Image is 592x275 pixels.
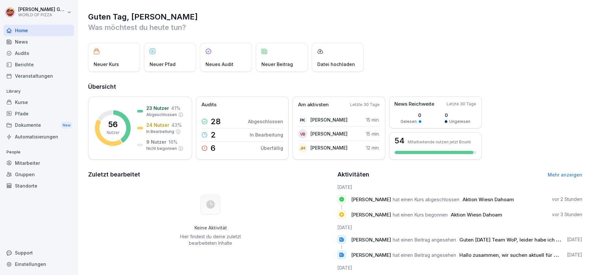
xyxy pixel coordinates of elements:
[211,131,216,139] p: 2
[449,119,470,124] p: Ungelesen
[395,137,404,145] h3: 54
[310,130,348,137] p: [PERSON_NAME]
[393,252,456,258] span: hat einen Beitrag angesehen
[61,122,72,129] div: New
[18,7,66,12] p: [PERSON_NAME] Goldmann
[393,196,459,203] span: hat einen Kurs abgeschlossen
[351,196,391,203] span: [PERSON_NAME]
[350,102,380,108] p: Letzte 30 Tage
[261,61,293,68] p: Neuer Beitrag
[445,112,470,119] p: 0
[107,130,119,136] p: Nutzer
[3,25,74,36] a: Home
[317,61,355,68] p: Datei hochladen
[3,70,74,82] a: Veranstaltungen
[366,116,380,123] p: 15 min.
[366,130,380,137] p: 15 min.
[3,108,74,119] a: Pfade
[310,144,348,151] p: [PERSON_NAME]
[298,129,307,138] div: VB
[3,47,74,59] a: Audits
[3,97,74,108] a: Kurse
[552,196,582,203] p: vor 2 Stunden
[178,225,243,231] h5: Keine Aktivität
[548,172,582,177] a: Mehr anzeigen
[337,224,582,231] h6: [DATE]
[261,145,283,151] p: Überfällig
[3,169,74,180] a: Gruppen
[3,247,74,258] div: Support
[567,236,582,243] p: [DATE]
[337,264,582,271] h6: [DATE]
[408,139,471,144] p: Mitarbeitende nutzen jetzt Bounti
[168,138,178,145] p: 16 %
[463,196,514,203] span: Aktion Wiesn Dahoam
[211,144,216,152] p: 6
[351,212,391,218] span: [PERSON_NAME]
[3,147,74,157] p: People
[3,86,74,97] p: Library
[3,157,74,169] a: Mitarbeiter
[88,170,333,179] h2: Zuletzt bearbeitet
[3,131,74,142] a: Automatisierungen
[298,115,307,124] div: PK
[366,144,380,151] p: 12 min.
[3,258,74,270] a: Einstellungen
[150,61,176,68] p: Neuer Pfad
[211,118,221,125] p: 28
[3,59,74,70] a: Berichte
[451,212,502,218] span: Aktion Wiesn Dahoam
[3,36,74,47] a: News
[351,237,391,243] span: [PERSON_NAME]
[401,112,421,119] p: 0
[146,138,166,145] p: 9 Nutzer
[3,119,74,131] a: DokumenteNew
[94,61,119,68] p: Neuer Kurs
[401,119,417,124] p: Gelesen
[171,105,180,111] p: 41 %
[146,122,169,128] p: 24 Nutzer
[205,61,233,68] p: Neues Audit
[567,252,582,258] p: [DATE]
[171,122,182,128] p: 43 %
[248,118,283,125] p: Abgeschlossen
[88,12,582,22] h1: Guten Tag, [PERSON_NAME]
[3,180,74,191] a: Standorte
[393,212,448,218] span: hat einen Kurs begonnen
[88,22,582,33] p: Was möchtest du heute tun?
[337,170,369,179] h2: Aktivitäten
[202,101,217,109] p: Audits
[146,105,169,111] p: 23 Nutzer
[298,143,307,152] div: JH
[178,233,243,246] p: Hier findest du deine zuletzt bearbeiteten Inhalte
[108,121,118,128] p: 56
[18,13,66,17] p: WORLD OF PIZZA
[310,116,348,123] p: [PERSON_NAME]
[394,100,434,108] p: News Reichweite
[146,146,177,151] p: Nicht begonnen
[250,131,283,138] p: In Bearbeitung
[447,101,476,107] p: Letzte 30 Tage
[298,101,329,109] p: Am aktivsten
[393,237,456,243] span: hat einen Beitrag angesehen
[3,119,74,131] div: Dokumente
[337,184,582,190] h6: [DATE]
[552,211,582,218] p: vor 3 Stunden
[146,129,174,135] p: In Bearbeitung
[88,82,582,91] h2: Übersicht
[146,112,177,118] p: Abgeschlossen
[351,252,391,258] span: [PERSON_NAME]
